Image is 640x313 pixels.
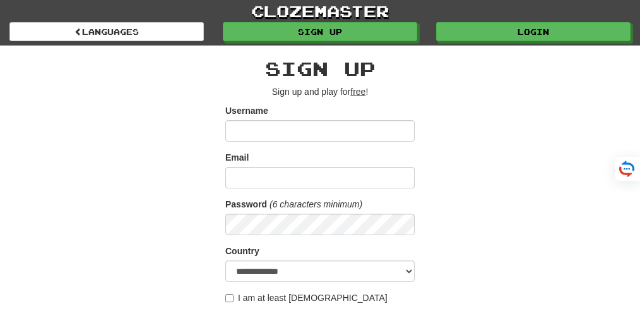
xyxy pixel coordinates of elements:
[223,22,417,41] a: Sign up
[9,22,204,41] a: Languages
[225,104,268,117] label: Username
[225,245,259,257] label: Country
[225,58,415,79] h2: Sign up
[225,292,388,304] label: I am at least [DEMOGRAPHIC_DATA]
[225,85,415,98] p: Sign up and play for !
[270,199,362,209] em: (6 characters minimum)
[225,294,234,302] input: I am at least [DEMOGRAPHIC_DATA]
[350,87,365,97] u: free
[436,22,631,41] a: Login
[225,198,267,211] label: Password
[225,151,249,164] label: Email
